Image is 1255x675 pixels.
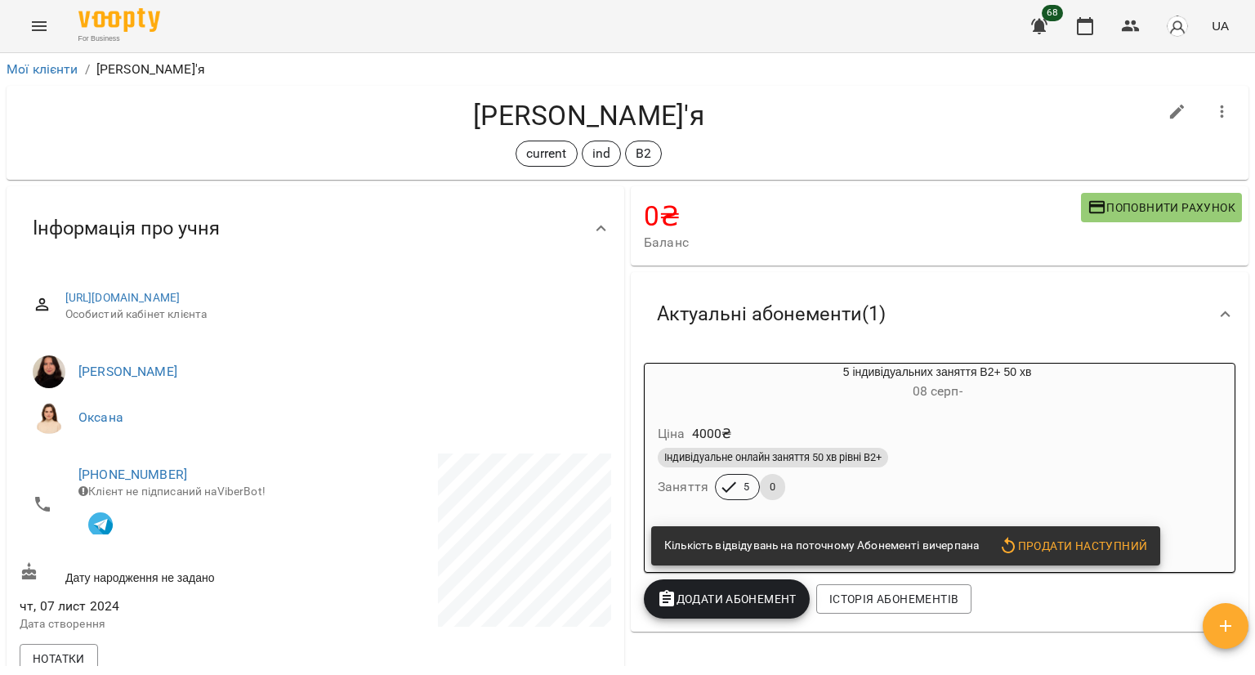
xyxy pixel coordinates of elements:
h4: 0 ₴ [644,199,1081,233]
div: Кількість відвідувань на поточному Абонементі вичерпана [664,531,979,561]
span: Інформація про учня [33,216,220,241]
li: / [85,60,90,79]
button: UA [1205,11,1235,41]
a: [URL][DOMAIN_NAME] [65,291,181,304]
p: current [526,144,567,163]
img: Оксана [33,401,65,434]
span: чт, 07 лист 2024 [20,597,312,616]
p: Дата створення [20,616,312,633]
button: Нотатки [20,644,98,673]
button: Menu [20,7,59,46]
span: Особистий кабінет клієнта [65,306,598,323]
a: [PHONE_NUMBER] [78,467,187,482]
span: Актуальні абонементи ( 1 ) [657,302,886,327]
a: [PERSON_NAME] [78,364,177,379]
img: avatar_s.png [1166,15,1189,38]
button: Історія абонементів [816,584,971,614]
span: UA [1212,17,1229,34]
div: 5 індивідуальних заняття В2+ 50 хв [645,364,1230,403]
span: Нотатки [33,649,85,668]
img: Voopty Logo [78,8,160,32]
span: 08 серп - [913,383,962,399]
img: Олександра [33,355,65,388]
span: Додати Абонемент [657,589,797,609]
button: Продати наступний [992,531,1154,561]
h6: Ціна [658,422,686,445]
span: 68 [1042,5,1063,21]
div: Дату народження не задано [16,559,315,589]
button: 5 індивідуальних заняття В2+ 50 хв08 серп- Ціна4000₴Індивідуальне онлайн заняття 50 хв рівні В2+З... [645,364,1230,520]
h6: Заняття [658,476,708,498]
span: 5 [734,480,759,494]
span: Історія абонементів [829,589,958,609]
nav: breadcrumb [7,60,1248,79]
p: В2 [636,144,651,163]
p: ind [592,144,610,163]
span: 0 [760,480,785,494]
p: [PERSON_NAME]'я [96,60,205,79]
p: 4000 ₴ [692,424,732,444]
div: current [516,141,578,167]
div: Актуальні абонементи(1) [631,272,1248,356]
span: Індивідуальне онлайн заняття 50 хв рівні В2+ [658,450,888,465]
span: Баланс [644,233,1081,253]
span: Поповнити рахунок [1088,198,1235,217]
button: Поповнити рахунок [1081,193,1242,222]
div: Інформація про учня [7,186,624,270]
button: Клієнт підписаний на VooptyBot [78,500,123,544]
button: Додати Абонемент [644,579,810,619]
a: Мої клієнти [7,61,78,77]
div: В2 [625,141,662,167]
img: Telegram [88,512,113,537]
span: Клієнт не підписаний на ViberBot! [78,485,266,498]
div: ind [582,141,621,167]
a: Оксана [78,409,123,425]
h4: [PERSON_NAME]'я [20,99,1158,132]
span: For Business [78,34,160,44]
span: Продати наступний [998,536,1147,556]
